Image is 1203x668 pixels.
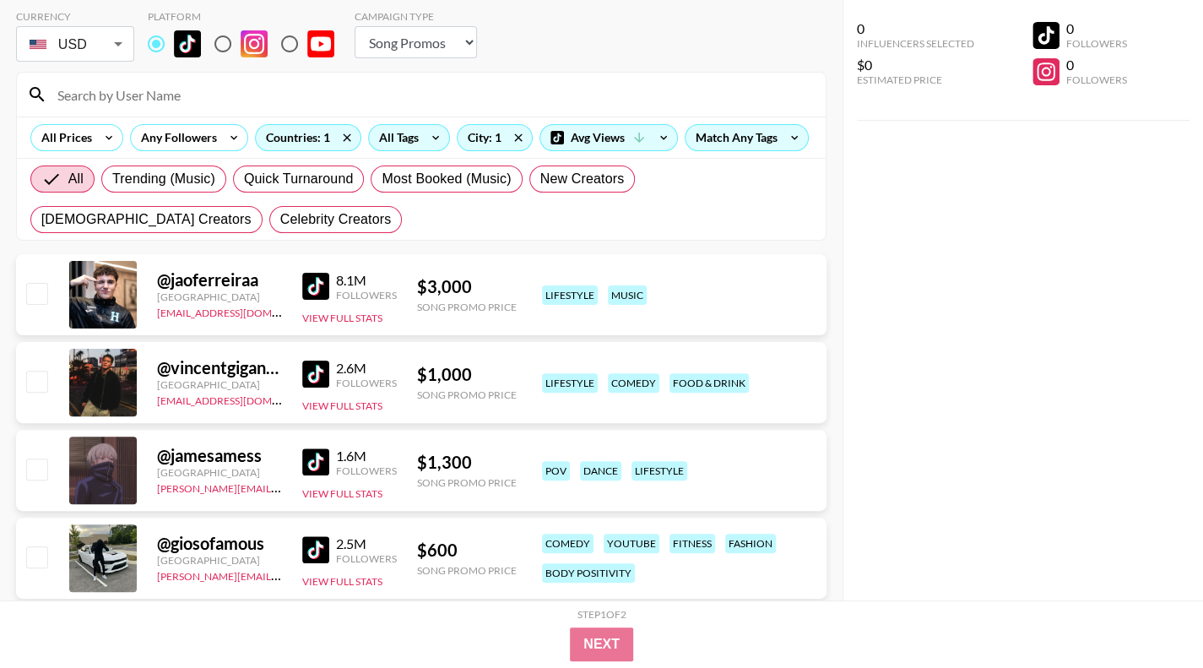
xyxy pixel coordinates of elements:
[604,534,659,553] div: youtube
[16,10,134,23] div: Currency
[542,285,598,305] div: lifestyle
[417,301,517,313] div: Song Promo Price
[417,564,517,577] div: Song Promo Price
[1066,20,1127,37] div: 0
[112,169,215,189] span: Trending (Music)
[31,125,95,150] div: All Prices
[540,125,677,150] div: Avg Views
[157,533,282,554] div: @ giosofamous
[174,30,201,57] img: TikTok
[302,575,382,588] button: View Full Stats
[41,209,252,230] span: [DEMOGRAPHIC_DATA] Creators
[157,554,282,567] div: [GEOGRAPHIC_DATA]
[608,373,659,393] div: comedy
[725,534,776,553] div: fashion
[336,552,397,565] div: Followers
[131,125,220,150] div: Any Followers
[669,373,749,393] div: food & drink
[608,285,647,305] div: music
[244,169,354,189] span: Quick Turnaround
[157,269,282,291] div: @ jaoferreiraa
[417,388,517,401] div: Song Promo Price
[336,360,397,377] div: 2.6M
[157,567,407,583] a: [PERSON_NAME][EMAIL_ADDRESS][DOMAIN_NAME]
[157,479,407,495] a: [PERSON_NAME][EMAIL_ADDRESS][DOMAIN_NAME]
[685,125,808,150] div: Match Any Tags
[302,399,382,412] button: View Full Stats
[157,303,327,319] a: [EMAIL_ADDRESS][DOMAIN_NAME]
[68,169,84,189] span: All
[336,377,397,389] div: Followers
[417,364,517,385] div: $ 1,000
[241,30,268,57] img: Instagram
[336,464,397,477] div: Followers
[302,273,329,300] img: TikTok
[307,30,334,57] img: YouTube
[1066,57,1127,73] div: 0
[302,448,329,475] img: TikTok
[417,276,517,297] div: $ 3,000
[336,272,397,289] div: 8.1M
[857,20,974,37] div: 0
[542,534,593,553] div: comedy
[302,487,382,500] button: View Full Stats
[542,373,598,393] div: lifestyle
[157,466,282,479] div: [GEOGRAPHIC_DATA]
[157,378,282,391] div: [GEOGRAPHIC_DATA]
[857,57,974,73] div: $0
[302,536,329,563] img: TikTok
[369,125,422,150] div: All Tags
[857,37,974,50] div: Influencers Selected
[302,361,329,388] img: TikTok
[355,10,477,23] div: Campaign Type
[1066,37,1127,50] div: Followers
[570,627,633,661] button: Next
[157,357,282,378] div: @ vincentgiganteee
[1119,584,1183,648] iframe: Drift Widget Chat Controller
[540,169,625,189] span: New Creators
[336,535,397,552] div: 2.5M
[157,391,327,407] a: [EMAIL_ADDRESS][DOMAIN_NAME]
[336,448,397,464] div: 1.6M
[542,563,635,583] div: body positivity
[857,73,974,86] div: Estimated Price
[631,461,687,481] div: lifestyle
[47,81,816,108] input: Search by User Name
[580,461,621,481] div: dance
[256,125,360,150] div: Countries: 1
[382,169,511,189] span: Most Booked (Music)
[19,30,131,59] div: USD
[417,476,517,489] div: Song Promo Price
[542,461,570,481] div: pov
[280,209,392,230] span: Celebrity Creators
[157,445,282,466] div: @ jamesamess
[1066,73,1127,86] div: Followers
[336,289,397,301] div: Followers
[417,452,517,473] div: $ 1,300
[458,125,532,150] div: City: 1
[577,608,626,621] div: Step 1 of 2
[302,312,382,324] button: View Full Stats
[417,540,517,561] div: $ 600
[669,534,715,553] div: fitness
[157,291,282,303] div: [GEOGRAPHIC_DATA]
[148,10,348,23] div: Platform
